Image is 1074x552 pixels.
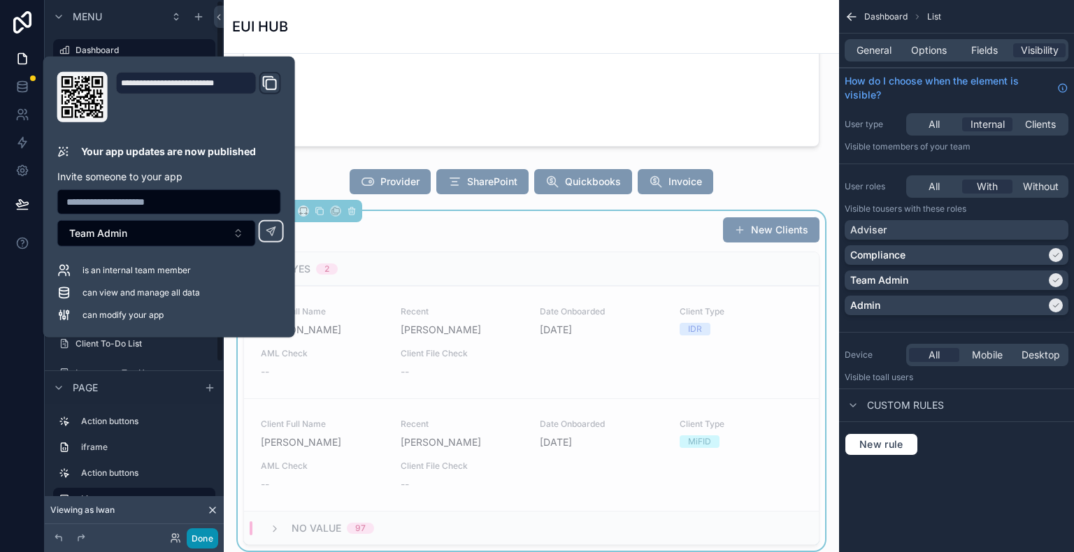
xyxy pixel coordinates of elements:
a: How do I choose when the element is visible? [845,74,1068,102]
span: Client File Check [401,348,524,359]
span: All [929,117,940,131]
span: Mobile [972,348,1003,362]
div: Domain and Custom Link [116,72,281,122]
span: Options [911,43,947,57]
span: Fields [971,43,998,57]
span: Members of your team [880,141,971,152]
span: -- [401,477,409,491]
span: List [927,11,941,22]
span: Team Admin [69,226,127,240]
label: Action buttons [81,416,210,427]
p: Your app updates are now published [81,145,256,159]
span: Date Onboarded [540,419,663,430]
label: Dashboard [76,45,207,56]
div: IDR [688,323,702,335]
span: Client Full Name [261,306,384,317]
button: Select Button [57,220,256,247]
span: -- [261,477,269,491]
span: can modify your app [83,310,164,321]
span: Custom rules [867,398,944,412]
span: Dashboard [864,11,908,22]
a: Client Full Name[PERSON_NAME]Recent[PERSON_NAME]Date Onboarded[DATE]Client TypeIDRAML Check--Clie... [244,286,819,398]
p: Compliance [850,248,905,262]
div: MiFID [688,435,711,448]
p: Visible to [845,372,1068,383]
span: Users with these roles [880,203,966,214]
span: [DATE] [540,323,663,337]
span: Visibility [1021,43,1059,57]
span: AML Check [261,348,384,359]
span: All [929,180,940,194]
div: 97 [355,523,366,534]
label: iframe [81,442,210,453]
span: is an internal team member [83,265,191,276]
span: Internal [971,117,1005,131]
label: Client To-Do List [76,338,213,349]
span: Without [1023,180,1059,194]
span: AML Check [261,460,384,472]
span: Page [73,381,98,395]
span: -- [261,365,269,379]
span: [PERSON_NAME] [261,323,384,337]
span: Desktop [1022,348,1060,362]
div: 2 [324,263,329,275]
span: General [857,43,892,57]
span: Client Type [680,419,803,430]
span: [PERSON_NAME] [261,435,384,449]
button: New rule [845,433,918,456]
span: [PERSON_NAME] [401,323,481,337]
span: all users [880,372,913,382]
span: [DATE] [540,435,663,449]
p: Admin [850,298,880,312]
p: Visible to [845,203,1068,215]
p: Invite someone to your app [57,170,281,184]
a: Client To-Do List [53,333,215,355]
span: Date Onboarded [540,306,663,317]
label: User type [845,119,901,130]
div: scrollable content [45,404,224,524]
span: Recent [401,419,524,430]
label: List [81,493,204,504]
label: User roles [845,181,901,192]
p: Visible to [845,141,1068,152]
span: No value [292,521,341,535]
span: Client File Check [401,460,524,472]
button: New Clients [723,217,819,242]
span: All [929,348,940,362]
a: Dashboard [53,39,215,61]
span: With [977,180,998,194]
p: Adviser [850,223,887,237]
p: Team Admin [850,273,908,287]
span: Client Type [680,306,803,317]
span: Client Full Name [261,419,384,430]
span: -- [401,365,409,379]
span: Recent [401,306,524,317]
h1: EUI HUB [232,17,288,36]
span: How do I choose when the element is visible? [845,74,1052,102]
a: Client Full Name[PERSON_NAME]Recent[PERSON_NAME]Date Onboarded[DATE]Client TypeMiFIDAML Check--Cl... [244,398,819,511]
label: Action buttons [81,467,210,479]
span: Viewing as Iwan [50,504,115,516]
label: Investment Top Ups [76,368,213,379]
span: Yes [292,262,310,276]
button: Done [187,528,218,549]
span: Clients [1025,117,1056,131]
label: Device [845,349,901,361]
a: Investment Top Ups [53,362,215,384]
span: [PERSON_NAME] [401,435,481,449]
span: New rule [854,438,909,451]
span: Menu [73,10,102,24]
span: can view and manage all data [83,287,200,298]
